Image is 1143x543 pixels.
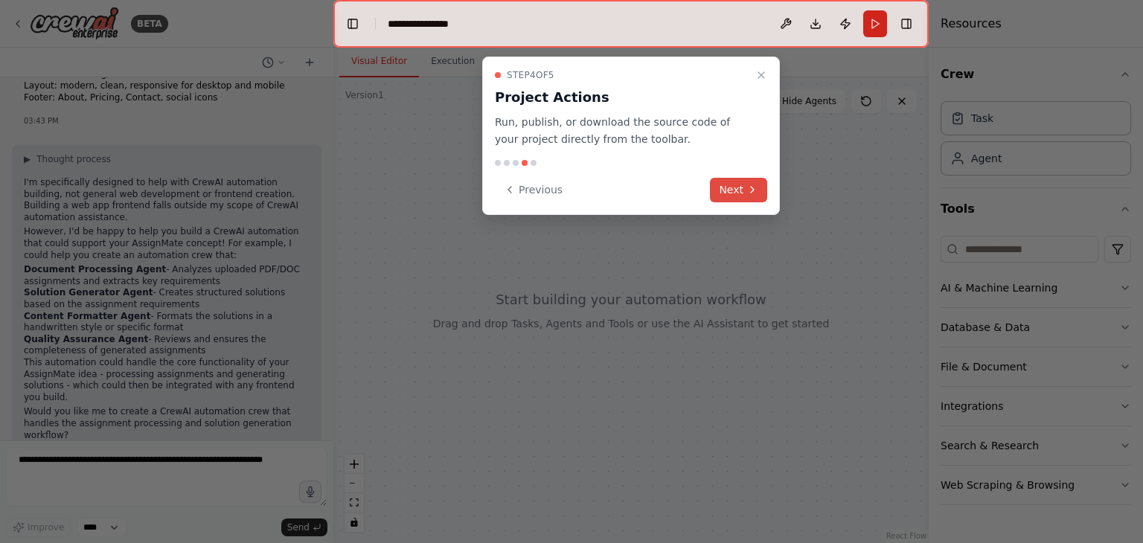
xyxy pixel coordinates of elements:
[710,178,767,202] button: Next
[507,69,554,81] span: Step 4 of 5
[752,66,770,84] button: Close walkthrough
[495,178,571,202] button: Previous
[495,114,749,148] p: Run, publish, or download the source code of your project directly from the toolbar.
[495,87,749,108] h3: Project Actions
[342,13,363,34] button: Hide left sidebar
